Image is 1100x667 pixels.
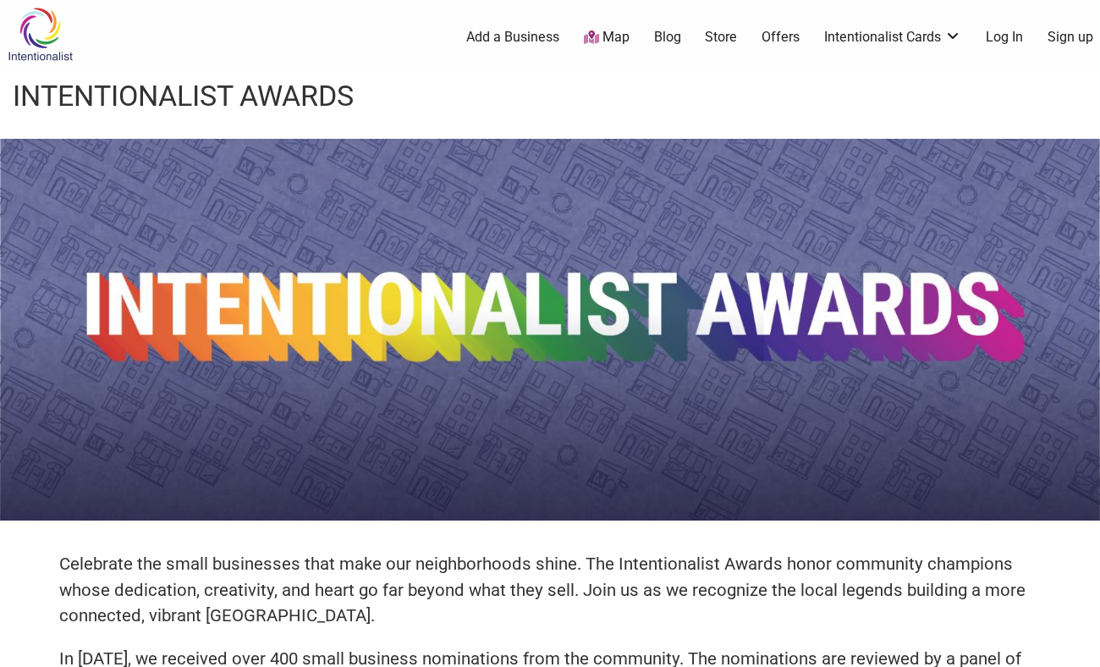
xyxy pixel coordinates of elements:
a: Intentionalist Cards [824,28,961,47]
a: Log In [986,28,1023,47]
a: Map [584,28,630,47]
a: Blog [654,28,681,47]
a: Sign up [1048,28,1093,47]
a: Store [705,28,737,47]
a: Add a Business [466,28,559,47]
p: Celebrate the small businesses that make our neighborhoods shine. The Intentionalist Awards honor... [59,551,1041,629]
h1: Intentionalist Awards [13,76,354,117]
a: Offers [762,28,800,47]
